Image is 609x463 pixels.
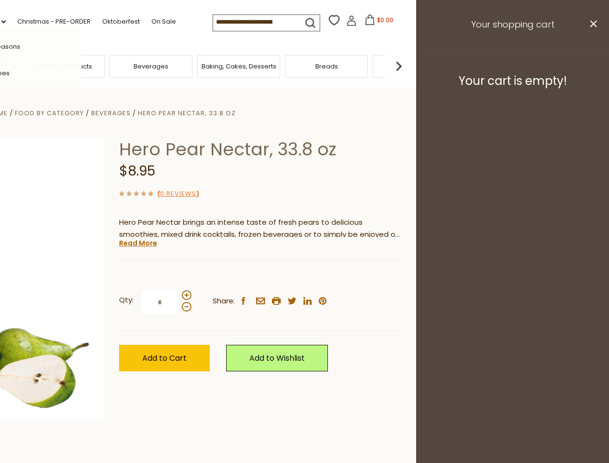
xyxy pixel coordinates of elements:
span: Share: [213,295,235,307]
a: Oktoberfest [102,16,140,27]
a: Beverages [134,63,168,70]
span: ( ) [157,189,199,198]
a: On Sale [151,16,176,27]
a: Baking, Cakes, Desserts [202,63,276,70]
a: 0 Reviews [160,189,196,199]
a: Breads [315,63,338,70]
a: Read More [119,238,157,248]
span: $0.00 [377,16,393,24]
span: Add to Cart [142,353,187,364]
img: next arrow [389,56,408,76]
a: Add to Wishlist [226,345,328,371]
a: Food By Category [15,109,84,118]
button: $0.00 [359,14,400,29]
a: Beverages [91,109,131,118]
a: Hero Pear Nectar, 33.8 oz [138,109,236,118]
span: $8.95 [119,162,155,180]
button: Add to Cart [119,345,210,371]
h3: Your cart is empty! [428,74,597,88]
strong: Qty: [119,294,134,306]
p: Hero Pear Nectar brings an intense taste of fresh pears to delicious smoothies, mixed drink cockt... [119,217,401,241]
a: Christmas - PRE-ORDER [17,16,91,27]
h1: Hero Pear Nectar, 33.8 oz [119,138,401,160]
input: Qty: [140,289,180,315]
